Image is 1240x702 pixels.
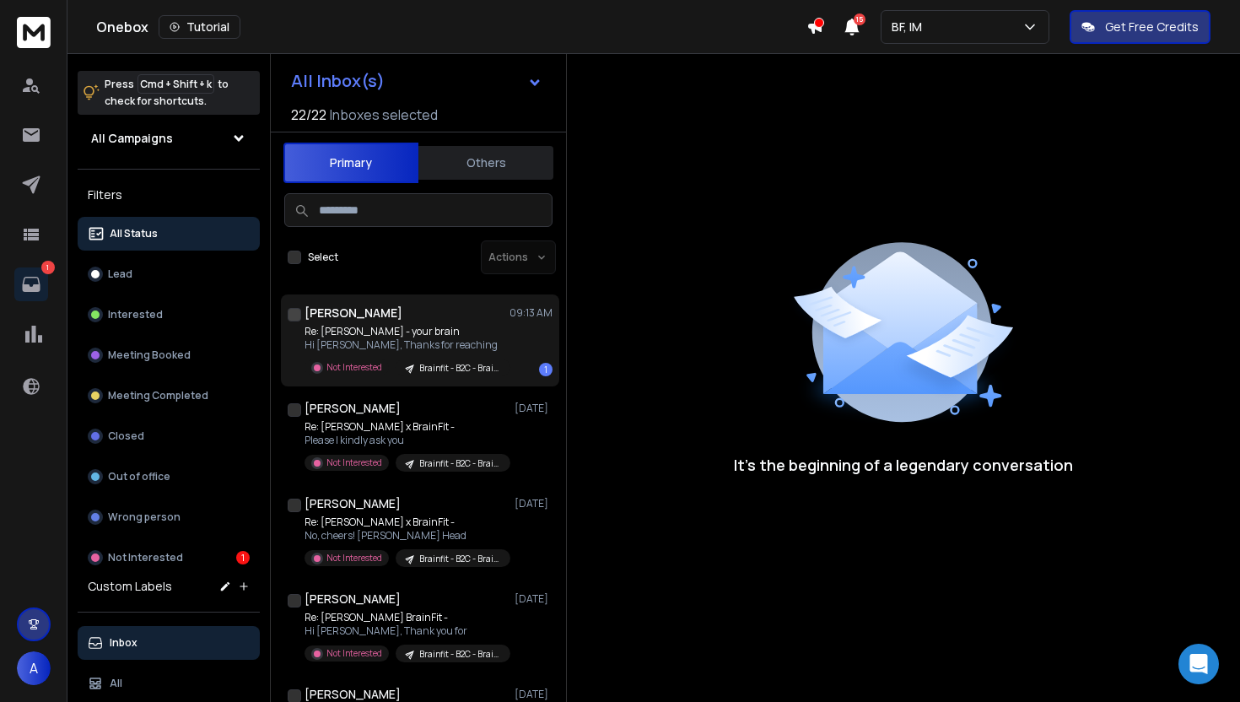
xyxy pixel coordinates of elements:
button: Inbox [78,626,260,660]
button: Wrong person [78,500,260,534]
button: Meeting Booked [78,338,260,372]
button: All [78,667,260,700]
label: Select [308,251,338,264]
h3: Custom Labels [88,578,172,595]
p: Re: [PERSON_NAME] x BrainFit - [305,420,507,434]
p: All [110,677,122,690]
p: Brainfit - B2C - Brain Battery - EU [419,648,500,661]
p: Meeting Booked [108,348,191,362]
p: Not Interested [326,552,382,564]
button: Not Interested1 [78,541,260,575]
button: All Inbox(s) [278,64,556,98]
p: Out of office [108,470,170,483]
button: Others [418,144,553,181]
p: Closed [108,429,144,443]
h1: All Campaigns [91,130,173,147]
h1: [PERSON_NAME] [305,305,402,321]
button: All Status [78,217,260,251]
h3: Inboxes selected [330,105,438,125]
button: Lead [78,257,260,291]
span: 22 / 22 [291,105,326,125]
p: [DATE] [515,592,553,606]
p: 09:13 AM [509,306,553,320]
a: 1 [14,267,48,301]
p: Brainfit - B2C - Brain Battery - EU [419,362,500,375]
p: Meeting Completed [108,389,208,402]
p: [DATE] [515,402,553,415]
span: Cmd + Shift + k [137,74,214,94]
button: Tutorial [159,15,240,39]
button: Meeting Completed [78,379,260,413]
p: Not Interested [326,647,382,660]
p: [DATE] [515,497,553,510]
p: It’s the beginning of a legendary conversation [734,453,1073,477]
p: Get Free Credits [1105,19,1199,35]
div: 1 [236,551,250,564]
p: Please I kindly ask you [305,434,507,447]
p: Re: [PERSON_NAME] x BrainFit - [305,516,507,529]
p: Re: [PERSON_NAME] BrainFit - [305,611,507,624]
p: Hi [PERSON_NAME], Thank you for [305,624,507,638]
p: Not Interested [108,551,183,564]
h1: [PERSON_NAME] [305,591,401,607]
p: Re: [PERSON_NAME] - your brain [305,325,507,338]
p: Not Interested [326,456,382,469]
div: 1 [539,363,553,376]
button: A [17,651,51,685]
div: Open Intercom Messenger [1178,644,1219,684]
div: Onebox [96,15,806,39]
p: BF, IM [892,19,929,35]
button: Get Free Credits [1070,10,1210,44]
button: Interested [78,298,260,332]
p: Interested [108,308,163,321]
h3: Filters [78,183,260,207]
p: Not Interested [326,361,382,374]
button: Primary [283,143,418,183]
p: Wrong person [108,510,181,524]
button: Out of office [78,460,260,494]
p: No, cheers! [PERSON_NAME] Head [305,529,507,543]
p: All Status [110,227,158,240]
p: Press to check for shortcuts. [105,76,229,110]
p: Inbox [110,636,137,650]
p: Lead [108,267,132,281]
h1: [PERSON_NAME] [305,495,401,512]
h1: All Inbox(s) [291,73,385,89]
p: 1 [41,261,55,274]
p: Hi [PERSON_NAME], Thanks for reaching [305,338,507,352]
span: 15 [854,13,865,25]
h1: [PERSON_NAME] [305,400,401,417]
button: All Campaigns [78,121,260,155]
p: Brainfit - B2C - Brain Battery - EU [419,553,500,565]
p: [DATE] [515,688,553,701]
p: Brainfit - B2C - Brain Battery - EU [419,457,500,470]
button: Closed [78,419,260,453]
